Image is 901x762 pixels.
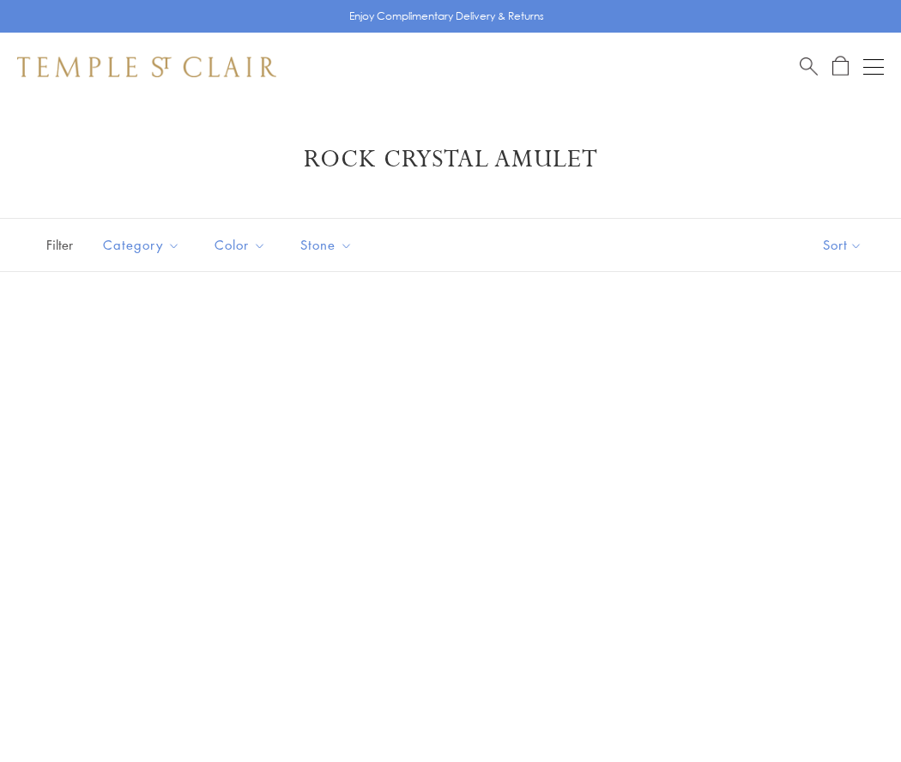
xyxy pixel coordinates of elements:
[287,226,366,264] button: Stone
[202,226,279,264] button: Color
[832,56,849,77] a: Open Shopping Bag
[784,219,901,271] button: Show sort by
[349,8,544,25] p: Enjoy Complimentary Delivery & Returns
[863,57,884,77] button: Open navigation
[43,144,858,175] h1: Rock Crystal Amulet
[17,57,276,77] img: Temple St. Clair
[292,234,366,256] span: Stone
[206,234,279,256] span: Color
[94,234,193,256] span: Category
[800,56,818,77] a: Search
[90,226,193,264] button: Category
